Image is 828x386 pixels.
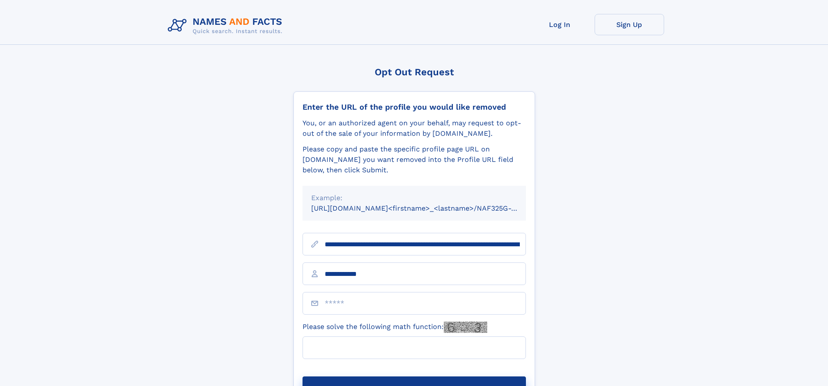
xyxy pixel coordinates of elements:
a: Log In [525,14,595,35]
div: Enter the URL of the profile you would like removed [303,102,526,112]
img: Logo Names and Facts [164,14,289,37]
div: Opt Out Request [293,67,535,77]
div: Example: [311,193,517,203]
small: [URL][DOMAIN_NAME]<firstname>_<lastname>/NAF325G-xxxxxxxx [311,204,542,212]
div: Please copy and paste the specific profile page URL on [DOMAIN_NAME] you want removed into the Pr... [303,144,526,175]
label: Please solve the following math function: [303,322,487,333]
a: Sign Up [595,14,664,35]
div: You, or an authorized agent on your behalf, may request to opt-out of the sale of your informatio... [303,118,526,139]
